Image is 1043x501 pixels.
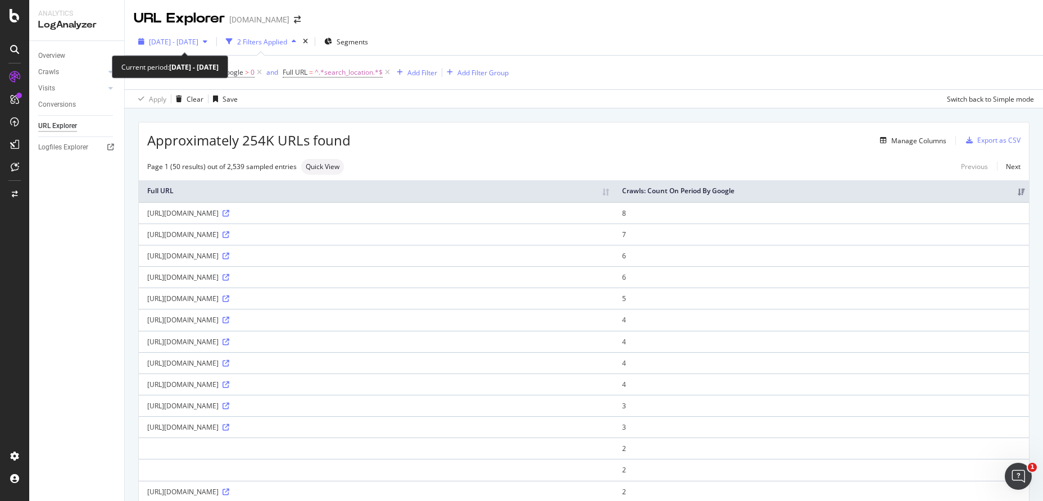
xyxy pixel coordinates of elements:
[266,67,278,78] button: and
[171,90,203,108] button: Clear
[169,62,219,72] b: [DATE] - [DATE]
[301,36,310,47] div: times
[614,416,1029,438] td: 3
[38,50,116,62] a: Overview
[997,158,1021,175] a: Next
[947,94,1034,104] div: Switch back to Simple mode
[208,90,238,108] button: Save
[38,19,115,31] div: LogAnalyzer
[147,162,297,171] div: Page 1 (50 results) out of 2,539 sampled entries
[614,374,1029,395] td: 4
[134,90,166,108] button: Apply
[147,337,605,347] div: [URL][DOMAIN_NAME]
[614,202,1029,224] td: 8
[147,131,351,150] span: Approximately 254K URLs found
[614,245,1029,266] td: 6
[149,94,166,104] div: Apply
[614,288,1029,309] td: 5
[266,67,278,77] div: and
[442,66,509,79] button: Add Filter Group
[147,380,605,389] div: [URL][DOMAIN_NAME]
[614,224,1029,245] td: 7
[139,180,614,202] th: Full URL: activate to sort column ascending
[38,50,65,62] div: Overview
[147,294,605,303] div: [URL][DOMAIN_NAME]
[977,135,1021,145] div: Export as CSV
[283,67,307,77] span: Full URL
[38,142,88,153] div: Logfiles Explorer
[147,315,605,325] div: [URL][DOMAIN_NAME]
[38,9,115,19] div: Analytics
[942,90,1034,108] button: Switch back to Simple mode
[237,37,287,47] div: 2 Filters Applied
[38,83,55,94] div: Visits
[134,33,212,51] button: [DATE] - [DATE]
[149,37,198,47] span: [DATE] - [DATE]
[38,99,76,111] div: Conversions
[407,68,437,78] div: Add Filter
[251,65,255,80] span: 0
[121,61,219,74] div: Current period:
[962,131,1021,149] button: Export as CSV
[38,120,77,132] div: URL Explorer
[38,120,116,132] a: URL Explorer
[187,94,203,104] div: Clear
[1005,463,1032,490] iframe: Intercom live chat
[38,99,116,111] a: Conversions
[614,331,1029,352] td: 4
[38,142,116,153] a: Logfiles Explorer
[134,9,225,28] div: URL Explorer
[147,422,605,432] div: [URL][DOMAIN_NAME]
[315,65,383,80] span: ^.*search_location.*$
[337,37,368,47] span: Segments
[301,159,344,175] div: neutral label
[614,309,1029,330] td: 4
[614,438,1029,459] td: 2
[294,16,301,24] div: arrow-right-arrow-left
[38,83,105,94] a: Visits
[876,134,946,147] button: Manage Columns
[614,352,1029,374] td: 4
[614,180,1029,202] th: Crawls: Count On Period By Google: activate to sort column ascending
[891,136,946,145] div: Manage Columns
[320,33,373,51] button: Segments
[147,358,605,368] div: [URL][DOMAIN_NAME]
[306,163,339,170] span: Quick View
[147,487,605,497] div: [URL][DOMAIN_NAME]
[147,251,605,261] div: [URL][DOMAIN_NAME]
[223,94,238,104] div: Save
[221,33,301,51] button: 2 Filters Applied
[1028,463,1037,472] span: 1
[147,208,605,218] div: [URL][DOMAIN_NAME]
[245,67,249,77] span: >
[614,459,1029,480] td: 2
[38,66,105,78] a: Crawls
[229,14,289,25] div: [DOMAIN_NAME]
[147,401,605,411] div: [URL][DOMAIN_NAME]
[309,67,313,77] span: =
[457,68,509,78] div: Add Filter Group
[147,272,605,282] div: [URL][DOMAIN_NAME]
[614,395,1029,416] td: 3
[147,230,605,239] div: [URL][DOMAIN_NAME]
[392,66,437,79] button: Add Filter
[38,66,59,78] div: Crawls
[614,266,1029,288] td: 6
